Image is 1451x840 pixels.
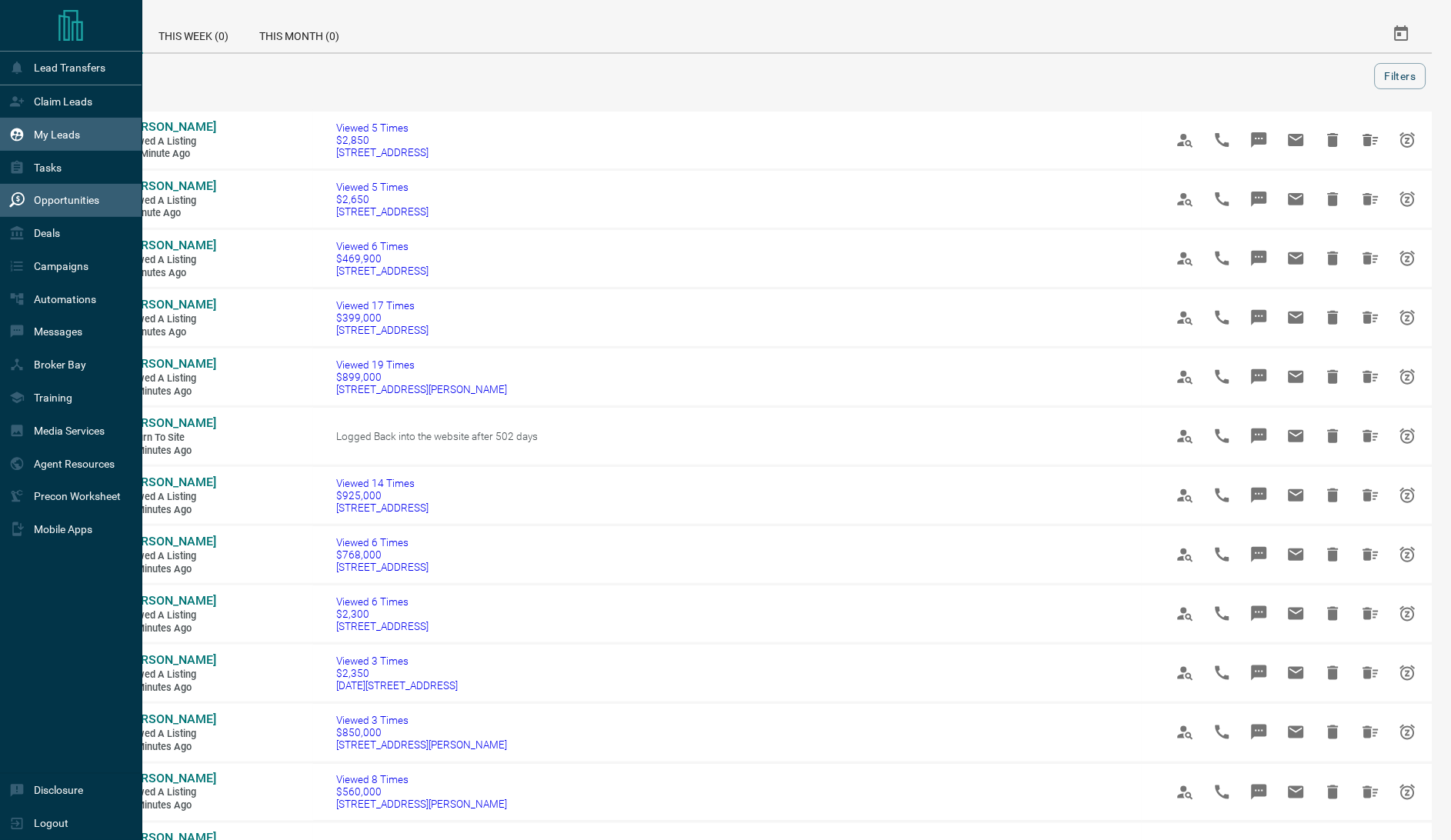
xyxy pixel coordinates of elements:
[123,415,215,432] a: [PERSON_NAME]
[336,181,429,193] span: Viewed 5 Times
[123,741,215,754] span: 37 minutes ago
[123,668,215,682] span: Viewed a Listing
[1315,181,1352,218] span: Hide
[336,299,429,312] span: Viewed 17 Times
[1241,714,1278,751] span: Message
[1389,714,1426,751] span: Snooze
[1353,181,1389,218] span: Hide All from Mickhaela Tablada
[123,148,215,161] span: < a minute ago
[336,655,458,692] a: Viewed 3 Times$2,350[DATE][STREET_ADDRESS]
[1353,122,1389,158] span: Hide All from Mickhaela Tablada
[1204,181,1241,218] span: Call
[1167,714,1204,751] span: View Profile
[1278,122,1315,158] span: Email
[1315,240,1352,277] span: Hide
[1389,774,1426,811] span: Snooze
[336,134,429,146] span: $2,850
[336,312,429,324] span: $399,000
[1315,299,1352,336] span: Hide
[1278,595,1315,632] span: Email
[1315,655,1352,692] span: Hide
[1315,418,1352,455] span: Hide
[123,712,216,726] span: [PERSON_NAME]
[336,536,429,573] a: Viewed 6 Times$768,000[STREET_ADDRESS]
[1167,655,1204,692] span: View Profile
[336,502,429,514] span: [STREET_ADDRESS]
[123,609,215,622] span: Viewed a Listing
[1204,536,1241,573] span: Call
[123,772,215,788] a: [PERSON_NAME]
[1167,299,1204,336] span: View Profile
[1167,122,1204,158] span: View Profile
[1204,418,1241,455] span: Call
[244,15,355,52] div: This Month (0)
[1353,655,1389,692] span: Hide All from Preeti Choudhari
[1241,595,1278,632] span: Message
[336,146,429,158] span: [STREET_ADDRESS]
[336,371,507,383] span: $899,000
[1241,418,1278,455] span: Message
[123,432,215,445] span: Return to Site
[1167,358,1204,395] span: View Profile
[123,787,215,800] span: Viewed a Listing
[1241,477,1278,514] span: Message
[1353,358,1389,395] span: Hide All from Azar Alamdari
[123,652,215,668] a: [PERSON_NAME]
[123,178,215,195] a: [PERSON_NAME]
[123,593,215,609] a: [PERSON_NAME]
[123,491,215,504] span: Viewed a Listing
[123,119,216,134] span: [PERSON_NAME]
[123,356,216,371] span: [PERSON_NAME]
[1315,774,1352,811] span: Hide
[1204,655,1241,692] span: Call
[336,798,507,811] span: [STREET_ADDRESS][PERSON_NAME]
[336,679,458,692] span: [DATE][STREET_ADDRESS]
[1204,714,1241,751] span: Call
[336,595,429,608] span: Viewed 6 Times
[1315,122,1352,158] span: Hide
[1315,358,1352,395] span: Hide
[123,313,215,326] span: Viewed a Listing
[336,193,429,205] span: $2,650
[1353,774,1389,811] span: Hide All from Abhay Dadwal
[123,652,216,667] span: [PERSON_NAME]
[1204,240,1241,277] span: Call
[336,240,429,252] span: Viewed 6 Times
[336,477,429,489] span: Viewed 14 Times
[123,385,215,398] span: 10 minutes ago
[336,655,458,667] span: Viewed 3 Times
[123,356,215,372] a: [PERSON_NAME]
[123,534,216,548] span: [PERSON_NAME]
[123,475,215,491] a: [PERSON_NAME]
[336,726,507,738] span: $850,000
[1278,181,1315,218] span: Email
[1353,714,1389,751] span: Hide All from Azar Alamdari
[1167,477,1204,514] span: View Profile
[123,297,215,313] a: [PERSON_NAME]
[1241,240,1278,277] span: Message
[336,205,429,218] span: [STREET_ADDRESS]
[336,240,429,277] a: Viewed 6 Times$469,900[STREET_ADDRESS]
[336,774,507,786] span: Viewed 8 Times
[1353,477,1389,514] span: Hide All from Azar Alamdari
[1375,63,1426,89] button: Filters
[123,622,215,635] span: 36 minutes ago
[1204,477,1241,514] span: Call
[123,772,216,786] span: [PERSON_NAME]
[1383,15,1420,52] button: Select Date Range
[1389,536,1426,573] span: Snooze
[1278,536,1315,573] span: Email
[1389,595,1426,632] span: Snooze
[123,728,215,741] span: Viewed a Listing
[1278,655,1315,692] span: Email
[123,563,215,576] span: 34 minutes ago
[1167,181,1204,218] span: View Profile
[336,786,507,798] span: $560,000
[1353,536,1389,573] span: Hide All from Azar Alamdari
[336,358,507,395] a: Viewed 19 Times$899,000[STREET_ADDRESS][PERSON_NAME]
[123,135,215,148] span: Viewed a Listing
[123,238,216,252] span: [PERSON_NAME]
[143,15,244,52] div: This Week (0)
[1389,477,1426,514] span: Snooze
[336,620,429,632] span: [STREET_ADDRESS]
